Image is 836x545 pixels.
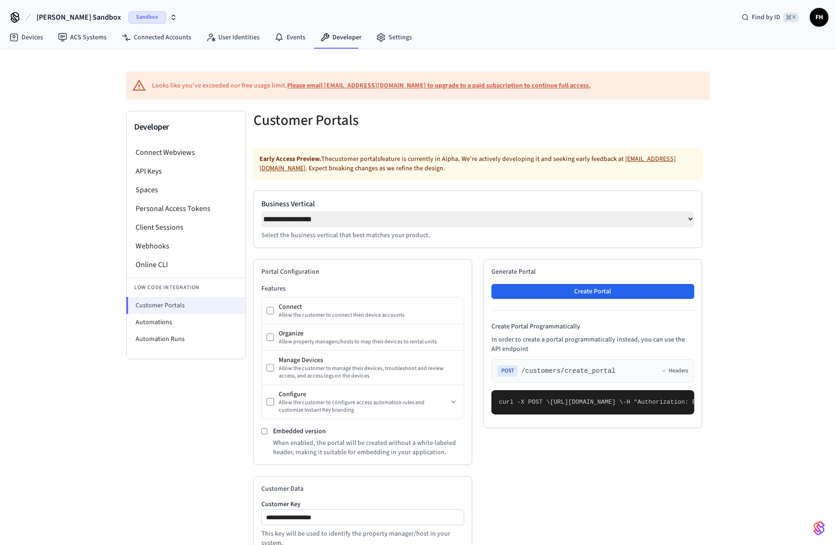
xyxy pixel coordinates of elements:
[550,399,623,406] span: [URL][DOMAIN_NAME] \
[279,390,448,399] div: Configure
[253,148,702,179] div: The customer portals feature is currently in Alpha. We're actively developing it and seeking earl...
[279,356,459,365] div: Manage Devices
[127,255,245,274] li: Online CLI
[127,331,245,348] li: Automation Runs
[127,162,245,181] li: API Keys
[127,278,245,297] li: Low Code Integration
[127,314,245,331] li: Automations
[261,484,464,494] h2: Customer Data
[126,297,245,314] li: Customer Portals
[259,154,676,173] a: [EMAIL_ADDRESS][DOMAIN_NAME]
[369,29,419,46] a: Settings
[273,438,464,457] p: When enabled, the portal will be created without a white-labeled header, making it suitable for e...
[313,29,369,46] a: Developer
[261,231,694,240] p: Select the business vertical that best matches your product.
[273,427,326,436] label: Embedded version
[491,322,694,331] h4: Create Portal Programmatically
[287,81,591,90] a: Please email [EMAIL_ADDRESS][DOMAIN_NAME] to upgrade to a paid subscription to continue full access.
[661,367,688,375] button: Headers
[279,329,459,338] div: Organize
[199,29,267,46] a: User Identities
[491,335,694,354] p: In order to create a portal programmatically instead, you can use the API endpoint
[2,29,50,46] a: Devices
[279,302,459,312] div: Connect
[127,237,245,255] li: Webhooks
[279,365,459,380] div: Allow the customer to manage their devices, troubleshoot and review access, and access logs on th...
[152,81,591,91] div: Looks like you've exceeded our free usage limit.
[783,13,799,22] span: ⌘ K
[36,12,121,23] span: [PERSON_NAME] Sandbox
[253,111,472,130] h5: Customer Portals
[267,29,313,46] a: Events
[491,267,694,276] h2: Generate Portal
[261,284,464,293] h3: Features
[811,9,828,26] span: FH
[752,13,780,22] span: Find by ID
[497,365,518,377] span: POST
[491,284,694,299] button: Create Portal
[129,11,166,23] span: Sandbox
[127,199,245,218] li: Personal Access Tokens
[279,338,459,346] div: Allow property managers/hosts to map their devices to rental units
[499,399,550,406] span: curl -X POST \
[521,366,616,376] span: /customers/create_portal
[261,198,694,210] label: Business Vertical
[734,9,806,26] div: Find by ID⌘ K
[127,218,245,237] li: Client Sessions
[259,154,321,164] strong: Early Access Preview.
[134,121,238,134] h3: Developer
[50,29,114,46] a: ACS Systems
[279,312,459,319] div: Allow the customer to connect their device accounts
[127,143,245,162] li: Connect Webviews
[279,399,448,414] div: Allow the customer to configure access automation rules and customize Instant Key branding
[261,501,464,508] label: Customer Key
[623,399,798,406] span: -H "Authorization: Bearer seam_api_key_123456" \
[261,267,464,276] h2: Portal Configuration
[810,8,829,27] button: FH
[127,181,245,199] li: Spaces
[114,29,199,46] a: Connected Accounts
[814,521,825,536] img: SeamLogoGradient.69752ec5.svg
